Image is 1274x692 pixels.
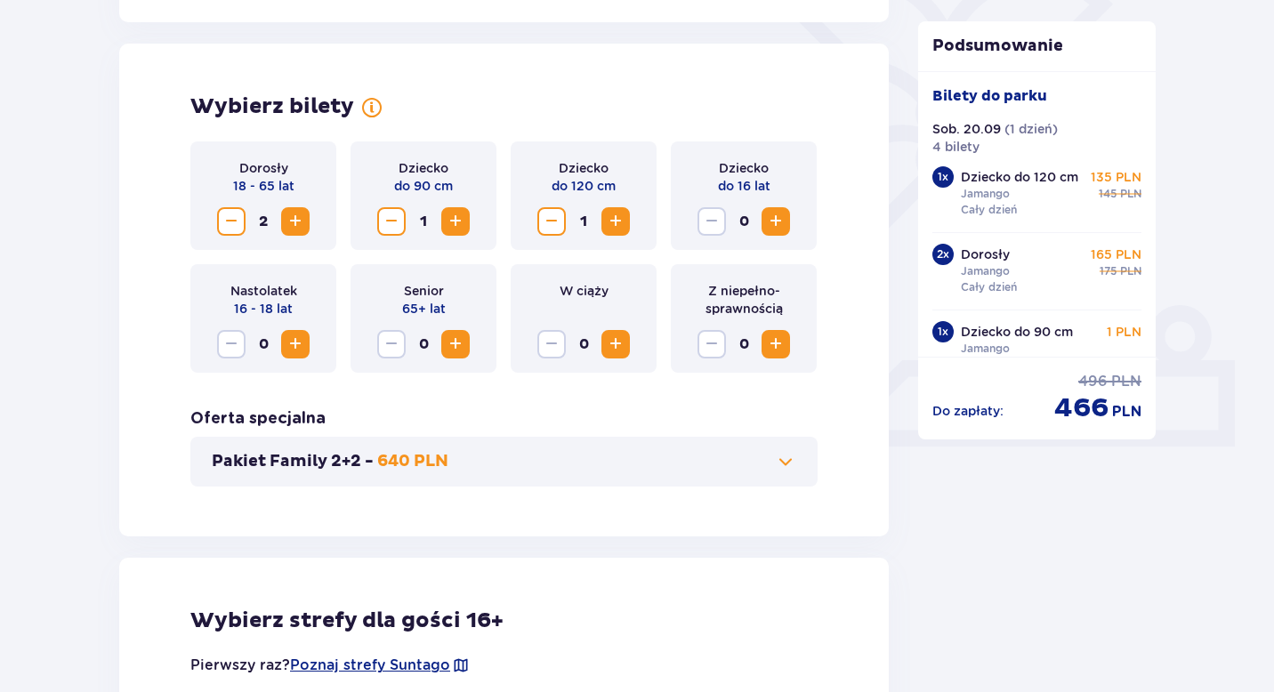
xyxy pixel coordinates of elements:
p: 65+ lat [402,300,446,318]
div: 1 x [932,321,954,342]
p: Sob. 20.09 [932,120,1001,138]
p: 4 bilety [932,138,980,156]
button: Pakiet Family 2+2 -640 PLN [212,451,796,472]
p: do 90 cm [394,177,453,195]
p: Oferta specjalna [190,408,326,430]
button: Decrease [697,207,726,236]
a: Poznaj strefy Suntago [290,656,450,675]
div: 1 x [932,166,954,188]
p: PLN [1111,372,1141,391]
p: 16 - 18 lat [234,300,293,318]
span: 1 [569,207,598,236]
p: Jamango [961,263,1010,279]
p: 18 - 65 lat [233,177,294,195]
button: Decrease [697,330,726,358]
p: 165 PLN [1091,245,1141,263]
p: ( 1 dzień ) [1004,120,1058,138]
p: Pierwszy raz? [190,656,470,675]
p: Wybierz bilety [190,93,354,120]
p: Cały dzień [961,202,1017,218]
p: Dziecko [559,159,609,177]
p: PLN [1120,263,1141,279]
p: 135 PLN [1091,168,1141,186]
span: 2 [249,207,278,236]
button: Decrease [217,207,246,236]
p: 640 PLN [377,451,448,472]
p: do 120 cm [552,177,616,195]
div: 2 x [932,244,954,265]
p: Senior [404,282,444,300]
span: 0 [730,207,758,236]
p: 145 [1099,186,1117,202]
p: Pakiet Family 2+2 - [212,451,374,472]
button: Increase [601,330,630,358]
p: Z niepełno­sprawnością [685,282,802,318]
button: Increase [281,330,310,358]
button: Increase [601,207,630,236]
button: Increase [762,207,790,236]
button: Increase [281,207,310,236]
span: 0 [409,330,438,358]
p: do 16 lat [718,177,770,195]
button: Decrease [377,330,406,358]
p: Dziecko [399,159,448,177]
button: Increase [441,207,470,236]
p: Jamango [961,186,1010,202]
p: Jamango [961,341,1010,357]
button: Increase [441,330,470,358]
p: PLN [1112,402,1141,422]
p: Podsumowanie [918,36,1157,57]
p: PLN [1120,186,1141,202]
p: Nastolatek [230,282,297,300]
p: 1 PLN [1107,323,1141,341]
p: Dziecko do 90 cm [961,323,1073,341]
button: Decrease [537,207,566,236]
p: Dziecko do 120 cm [961,168,1078,186]
span: 0 [249,330,278,358]
p: Wybierz strefy dla gości 16+ [190,608,818,634]
p: 496 [1078,372,1108,391]
p: 466 [1054,391,1109,425]
span: 0 [730,330,758,358]
p: Do zapłaty : [932,402,1004,420]
p: Dorosły [961,245,1010,263]
p: Bilety do parku [932,86,1047,106]
p: Cały dzień [961,279,1017,295]
p: Dziecko [719,159,769,177]
button: Decrease [537,330,566,358]
span: 0 [569,330,598,358]
p: 175 [1100,263,1117,279]
button: Increase [762,330,790,358]
button: Decrease [217,330,246,358]
button: Decrease [377,207,406,236]
p: W ciąży [560,282,609,300]
p: Dorosły [239,159,288,177]
span: 1 [409,207,438,236]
